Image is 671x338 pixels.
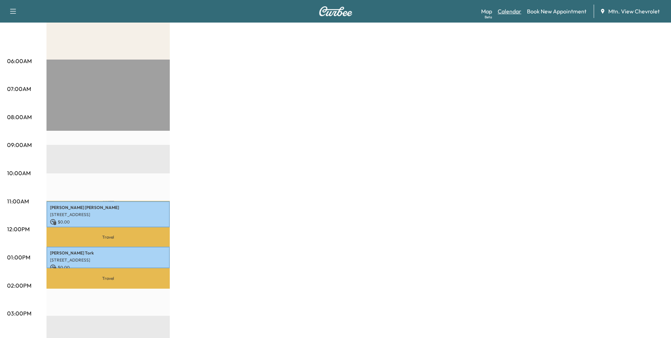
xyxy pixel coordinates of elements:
[50,205,166,210] p: [PERSON_NAME] [PERSON_NAME]
[50,250,166,256] p: [PERSON_NAME] Tork
[50,227,166,232] p: 10:59 am - 11:54 am
[527,7,586,16] a: Book New Appointment
[485,14,492,20] div: Beta
[50,257,166,263] p: [STREET_ADDRESS]
[498,7,521,16] a: Calendar
[319,6,353,16] img: Curbee Logo
[50,264,166,271] p: $ 0.00
[7,113,32,121] p: 08:00AM
[46,268,170,289] p: Travel
[481,7,492,16] a: MapBeta
[7,57,32,65] p: 06:00AM
[608,7,660,16] span: Mtn. View Chevrolet
[50,219,166,225] p: $ 0.00
[46,227,170,247] p: Travel
[7,141,32,149] p: 09:00AM
[7,309,31,318] p: 03:00PM
[50,212,166,217] p: [STREET_ADDRESS]
[7,253,30,262] p: 01:00PM
[7,85,31,93] p: 07:00AM
[7,225,30,233] p: 12:00PM
[7,281,31,290] p: 02:00PM
[7,197,29,205] p: 11:00AM
[7,169,31,177] p: 10:00AM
